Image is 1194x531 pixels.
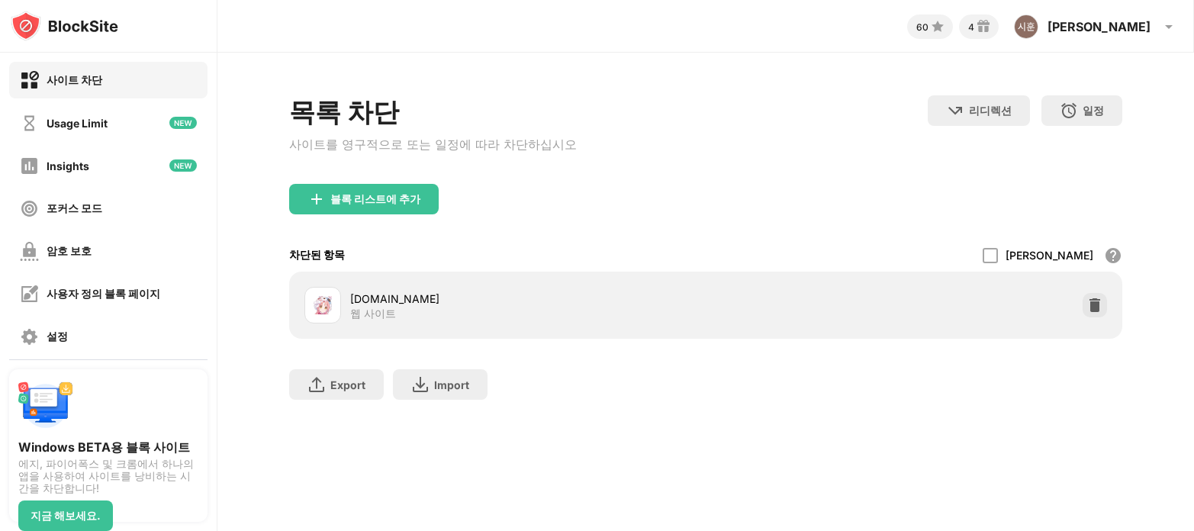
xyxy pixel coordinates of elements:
img: block-on.svg [20,71,39,90]
img: reward-small.svg [974,18,993,36]
div: 사이트를 영구적으로 또는 일정에 따라 차단하십시오 [289,137,577,153]
div: [PERSON_NAME] [1006,249,1093,262]
div: 지금 해보세요. [31,510,101,522]
img: customize-block-page-off.svg [20,285,39,304]
div: [DOMAIN_NAME] [350,291,706,307]
div: Insights [47,159,89,172]
div: Import [434,378,469,391]
img: password-protection-off.svg [20,242,39,261]
div: 에지, 파이어폭스 및 크롬에서 하나의 앱을 사용하여 사이트를 낭비하는 시간을 차단합니다! [18,458,198,494]
img: settings-off.svg [20,327,39,346]
div: 웹 사이트 [350,307,396,320]
div: 차단된 항목 [289,248,345,262]
img: insights-off.svg [20,156,39,175]
div: 목록 차단 [289,95,577,130]
div: 사이트 차단 [47,73,102,88]
div: Usage Limit [47,117,108,130]
div: 포커스 모드 [47,201,102,216]
div: 4 [968,21,974,33]
div: 암호 보호 [47,244,92,259]
div: 60 [916,21,928,33]
div: [PERSON_NAME] [1048,19,1151,34]
div: 리디렉션 [969,104,1012,118]
div: Export [330,378,365,391]
div: 설정 [47,330,68,344]
img: points-small.svg [928,18,947,36]
img: push-desktop.svg [18,378,73,433]
img: ACg8ocIptTYGqhN0kGaWu6Be_G-zVb27IxpelGLQTVeqe5JfCLZo1w=s96-c [1014,14,1038,39]
img: new-icon.svg [169,117,197,129]
img: focus-off.svg [20,199,39,218]
img: time-usage-off.svg [20,114,39,133]
img: favicons [314,296,332,314]
img: new-icon.svg [169,159,197,172]
img: logo-blocksite.svg [11,11,118,41]
div: Windows BETA용 블록 사이트 [18,439,198,455]
div: 블록 리스트에 추가 [330,193,420,205]
div: 사용자 정의 블록 페이지 [47,287,160,301]
div: 일정 [1083,104,1104,118]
